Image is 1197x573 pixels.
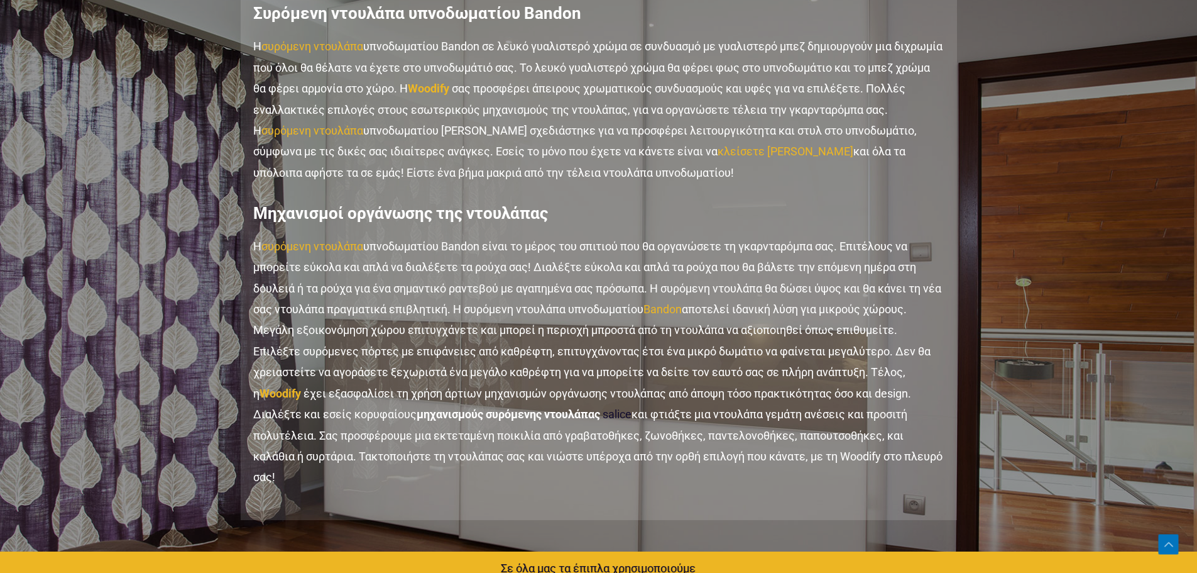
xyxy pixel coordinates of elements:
strong: Woodify [408,82,449,95]
a: Bandon [643,303,682,316]
a: κλείσετε [PERSON_NAME] [718,145,853,158]
strong: Συρόμενη ντουλάπα υπνοδωματίου Bandon [253,4,581,23]
strong: Woodify [260,387,301,400]
a: συρόμενη ντουλάπα [261,40,363,53]
p: Η υπνοδωματίου Bandon είναι το μέρος του σπιτιού που θα οργανώσετε τη γκαρνταρόμπα σας. Επιτέλους... [253,236,944,488]
a: συρόμενη ντουλάπα [261,240,363,253]
p: Η υπνοδωματίου Bandon σε λευκό γυαλιστερό χρώμα σε συνδυασμό με γυαλιστερό μπεζ δημιουργούν μια δ... [253,36,944,183]
a: salice [603,408,631,421]
strong: μηχανισμούς συρόμενης ντουλάπας [417,408,600,421]
a: Woodify [408,82,452,95]
strong: Μηχανισμοί οργάνωσης της ντουλάπας [253,204,548,223]
a: συρόμενη ντουλάπα [261,124,363,137]
a: Woodify [260,387,303,400]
